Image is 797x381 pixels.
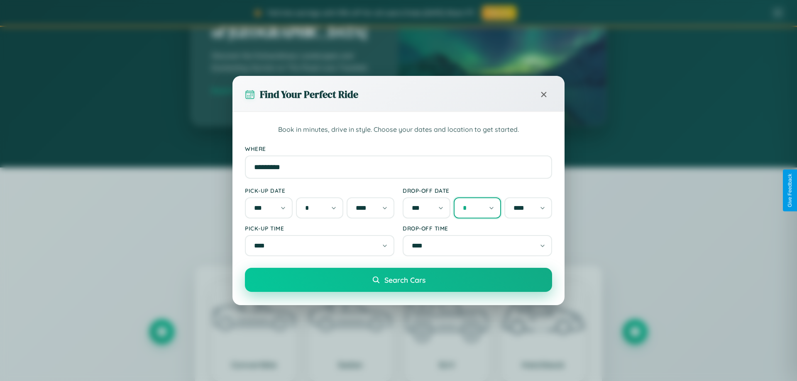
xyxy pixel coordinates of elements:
[260,87,358,101] h3: Find Your Perfect Ride
[245,187,394,194] label: Pick-up Date
[403,225,552,232] label: Drop-off Time
[245,268,552,292] button: Search Cars
[245,145,552,152] label: Where
[245,124,552,135] p: Book in minutes, drive in style. Choose your dates and location to get started.
[403,187,552,194] label: Drop-off Date
[245,225,394,232] label: Pick-up Time
[384,275,425,284] span: Search Cars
